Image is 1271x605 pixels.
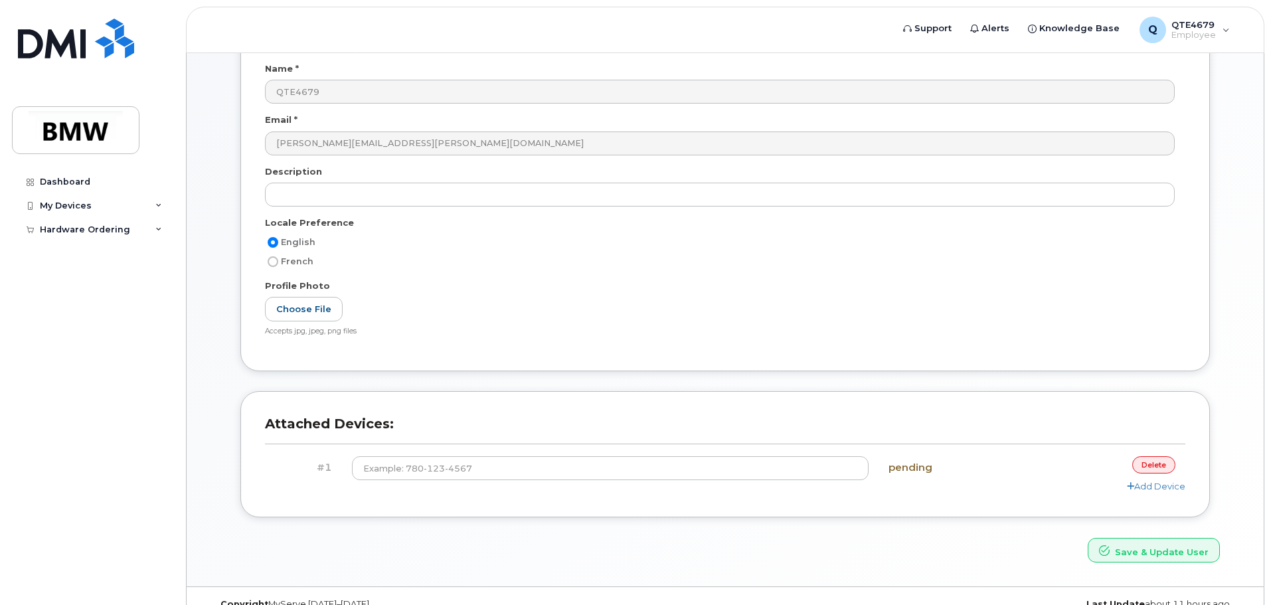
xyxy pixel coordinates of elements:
[281,256,313,266] span: French
[1039,22,1120,35] span: Knowledge Base
[1127,481,1185,491] a: Add Device
[1213,547,1261,595] iframe: Messenger Launcher
[265,280,330,292] label: Profile Photo
[268,237,278,248] input: English
[1088,538,1220,562] button: Save & Update User
[1132,456,1175,473] a: delete
[265,165,322,178] label: Description
[265,62,299,75] label: Name *
[281,237,315,247] span: English
[265,327,1175,337] div: Accepts jpg, jpeg, png files
[275,462,332,474] h4: #1
[1130,17,1239,43] div: QTE4679
[265,216,354,229] label: Locale Preference
[265,114,297,126] label: Email *
[1171,30,1216,41] span: Employee
[265,416,1185,444] h3: Attached Devices:
[265,297,343,321] label: Choose File
[889,462,1022,474] h4: pending
[961,15,1019,42] a: Alerts
[1171,19,1216,30] span: QTE4679
[981,22,1009,35] span: Alerts
[352,456,869,480] input: Example: 780-123-4567
[1148,22,1157,38] span: Q
[894,15,961,42] a: Support
[1019,15,1129,42] a: Knowledge Base
[268,256,278,267] input: French
[914,22,952,35] span: Support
